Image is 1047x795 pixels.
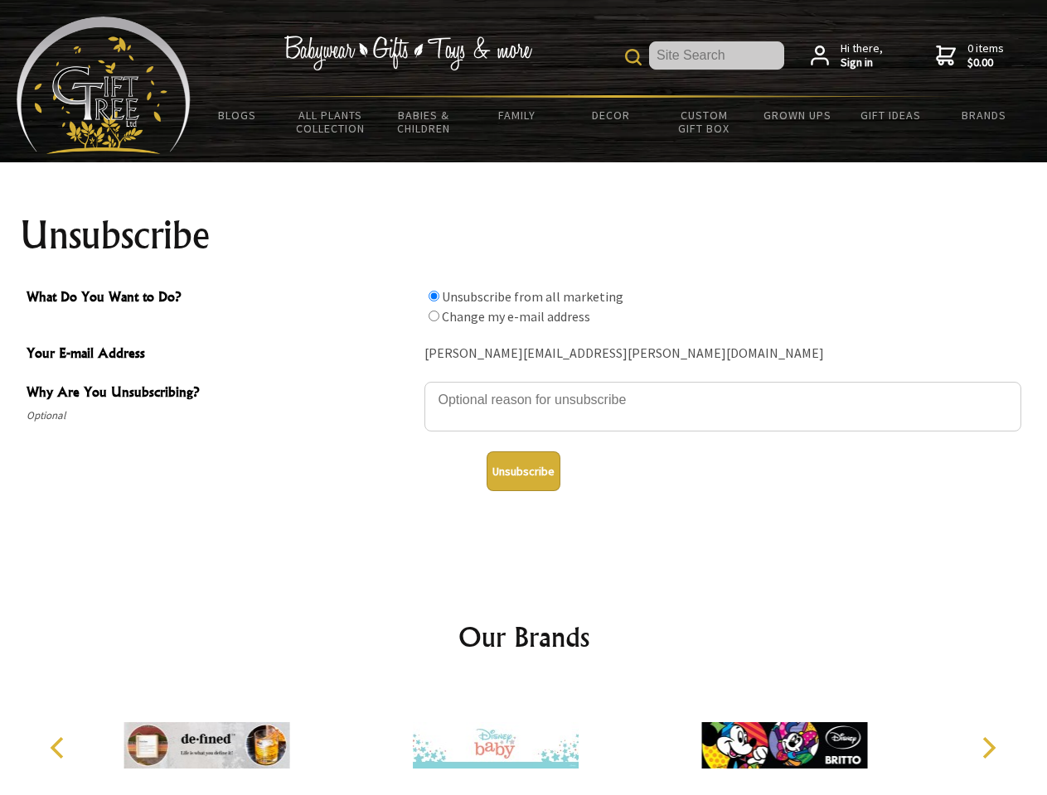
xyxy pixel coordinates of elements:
button: Previous [41,730,78,766]
a: Hi there,Sign in [811,41,883,70]
img: product search [625,49,642,65]
span: Optional [27,406,416,426]
input: What Do You Want to Do? [429,311,439,321]
span: Hi there, [841,41,883,70]
span: What Do You Want to Do? [27,287,416,311]
span: Why Are You Unsubscribing? [27,382,416,406]
strong: $0.00 [967,55,1004,70]
a: All Plants Collection [284,98,378,146]
textarea: Why Are You Unsubscribing? [424,382,1021,431]
input: What Do You Want to Do? [429,291,439,301]
h1: Unsubscribe [20,215,1028,255]
img: Babywear - Gifts - Toys & more [284,36,532,70]
img: Babyware - Gifts - Toys and more... [17,17,191,154]
a: Decor [564,98,657,132]
a: BLOGS [191,98,284,132]
a: Babies & Children [377,98,471,146]
div: [PERSON_NAME][EMAIL_ADDRESS][PERSON_NAME][DOMAIN_NAME] [424,341,1021,367]
label: Unsubscribe from all marketing [442,288,623,305]
button: Next [970,730,1006,766]
a: 0 items$0.00 [936,41,1004,70]
h2: Our Brands [33,617,1015,657]
a: Family [471,98,565,132]
a: Brands [938,98,1031,132]
strong: Sign in [841,55,883,70]
label: Change my e-mail address [442,308,590,325]
input: Site Search [649,41,784,70]
button: Unsubscribe [487,451,560,491]
span: 0 items [967,41,1004,70]
span: Your E-mail Address [27,343,416,367]
a: Grown Ups [750,98,844,132]
a: Custom Gift Box [657,98,751,146]
a: Gift Ideas [844,98,938,132]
